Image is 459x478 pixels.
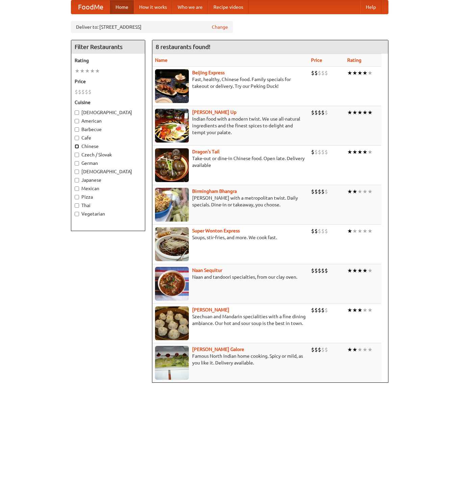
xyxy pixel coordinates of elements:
h5: Rating [75,57,142,64]
li: ★ [362,227,367,235]
li: ★ [347,148,352,156]
img: dragon.jpg [155,148,189,182]
input: Vegetarian [75,212,79,216]
li: ★ [357,69,362,77]
li: ★ [367,148,373,156]
li: ★ [352,267,357,274]
label: Mexican [75,185,142,192]
p: Naan and tandoori specialties, from our clay oven. [155,274,306,280]
input: Chinese [75,144,79,149]
a: Naan Sequitur [192,268,222,273]
img: beijing.jpg [155,69,189,103]
li: $ [314,109,318,116]
li: ★ [85,67,90,75]
li: $ [311,306,314,314]
li: $ [325,227,328,235]
input: Barbecue [75,127,79,132]
img: naansequitur.jpg [155,267,189,301]
li: $ [75,88,78,96]
a: How it works [134,0,172,14]
li: $ [325,109,328,116]
li: ★ [352,148,357,156]
li: ★ [357,148,362,156]
img: superwonton.jpg [155,227,189,261]
li: $ [311,148,314,156]
label: American [75,118,142,124]
label: Pizza [75,194,142,200]
li: ★ [352,306,357,314]
li: $ [314,188,318,195]
li: $ [314,267,318,274]
li: ★ [347,188,352,195]
li: ★ [357,346,362,353]
li: $ [318,69,321,77]
li: $ [311,346,314,353]
a: Name [155,57,168,63]
img: shandong.jpg [155,306,189,340]
li: ★ [367,109,373,116]
li: $ [311,188,314,195]
b: [PERSON_NAME] Up [192,109,236,115]
label: German [75,160,142,167]
a: Price [311,57,322,63]
p: Szechuan and Mandarin specialities with a fine dining ambiance. Our hot and sour soup is the best... [155,313,306,327]
li: ★ [362,148,367,156]
input: [DEMOGRAPHIC_DATA] [75,110,79,115]
li: ★ [357,109,362,116]
li: $ [314,346,318,353]
li: $ [325,148,328,156]
input: Japanese [75,178,79,182]
li: ★ [347,346,352,353]
input: Czech / Slovak [75,153,79,157]
b: [PERSON_NAME] Galore [192,347,244,352]
p: [PERSON_NAME] with a metropolitan twist. Daily specials. Dine-in or takeaway, you choose. [155,195,306,208]
b: Super Wonton Express [192,228,240,233]
a: FoodMe [71,0,110,14]
li: ★ [362,306,367,314]
li: $ [314,148,318,156]
input: German [75,161,79,166]
ng-pluralize: 8 restaurants found! [156,44,210,50]
li: $ [321,306,325,314]
label: Czech / Slovak [75,151,142,158]
li: ★ [362,109,367,116]
li: $ [318,346,321,353]
li: ★ [362,188,367,195]
li: $ [81,88,85,96]
li: $ [78,88,81,96]
input: Thai [75,203,79,208]
label: Japanese [75,177,142,183]
li: $ [321,267,325,274]
p: Fast, healthy, Chinese food. Family specials for takeout or delivery. Try our Peking Duck! [155,76,306,90]
li: ★ [352,69,357,77]
li: ★ [95,67,100,75]
a: Who we are [172,0,208,14]
li: ★ [367,306,373,314]
p: Famous North Indian home cooking. Spicy or mild, as you like it. Delivery available. [155,353,306,366]
li: ★ [352,109,357,116]
li: ★ [347,306,352,314]
a: Rating [347,57,361,63]
a: Dragon's Tail [192,149,220,154]
li: $ [321,188,325,195]
li: ★ [352,188,357,195]
li: ★ [347,227,352,235]
li: $ [325,188,328,195]
h4: Filter Restaurants [71,40,145,54]
li: $ [311,227,314,235]
li: $ [314,306,318,314]
a: Birmingham Bhangra [192,188,237,194]
li: ★ [367,346,373,353]
li: $ [325,69,328,77]
input: [DEMOGRAPHIC_DATA] [75,170,79,174]
li: ★ [357,306,362,314]
li: ★ [362,346,367,353]
li: ★ [347,109,352,116]
li: ★ [352,227,357,235]
div: Deliver to: [STREET_ADDRESS] [71,21,233,33]
label: Chinese [75,143,142,150]
a: Help [360,0,381,14]
li: ★ [357,227,362,235]
li: $ [311,69,314,77]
